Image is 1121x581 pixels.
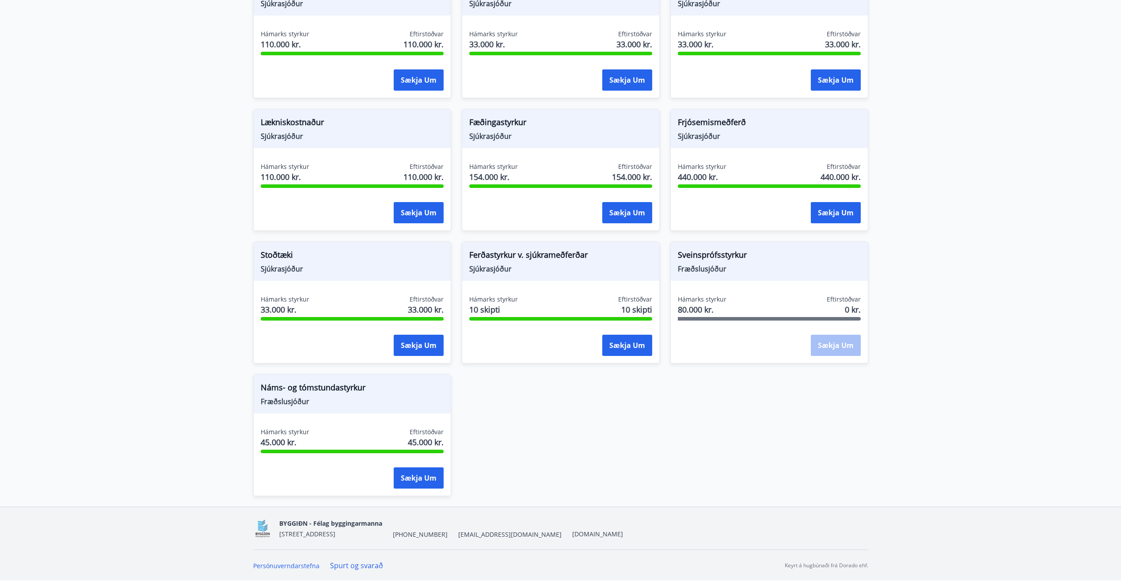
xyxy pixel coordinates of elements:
[410,162,444,171] span: Eftirstöðvar
[403,171,444,183] span: 110.000 kr.
[261,295,309,304] span: Hámarks styrkur
[261,162,309,171] span: Hámarks styrkur
[394,202,444,223] button: Sækja um
[261,397,444,406] span: Fræðslusjóður
[394,69,444,91] button: Sækja um
[678,30,726,38] span: Hámarks styrkur
[678,38,726,50] span: 33.000 kr.
[469,304,518,315] span: 10 skipti
[261,428,309,436] span: Hámarks styrkur
[261,38,309,50] span: 110.000 kr.
[616,38,652,50] span: 33.000 kr.
[621,304,652,315] span: 10 skipti
[602,69,652,91] button: Sækja um
[330,561,383,570] a: Spurt og svarað
[827,30,861,38] span: Eftirstöðvar
[827,162,861,171] span: Eftirstöðvar
[618,295,652,304] span: Eftirstöðvar
[811,202,861,223] button: Sækja um
[403,38,444,50] span: 110.000 kr.
[394,335,444,356] button: Sækja um
[394,467,444,489] button: Sækja um
[408,304,444,315] span: 33.000 kr.
[469,30,518,38] span: Hámarks styrkur
[678,171,726,183] span: 440.000 kr.
[618,30,652,38] span: Eftirstöðvar
[678,162,726,171] span: Hámarks styrkur
[678,131,861,141] span: Sjúkrasjóður
[261,436,309,448] span: 45.000 kr.
[261,131,444,141] span: Sjúkrasjóður
[279,530,335,538] span: [STREET_ADDRESS]
[572,530,623,538] a: [DOMAIN_NAME]
[469,295,518,304] span: Hámarks styrkur
[602,202,652,223] button: Sækja um
[253,562,319,570] a: Persónuverndarstefna
[410,295,444,304] span: Eftirstöðvar
[261,382,444,397] span: Náms- og tómstundastyrkur
[785,562,868,570] p: Keyrt á hugbúnaði frá Dorado ehf.
[469,131,652,141] span: Sjúkrasjóður
[678,116,861,131] span: Frjósemismeðferð
[408,436,444,448] span: 45.000 kr.
[469,264,652,274] span: Sjúkrasjóður
[393,530,448,539] span: [PHONE_NUMBER]
[469,116,652,131] span: Fæðingastyrkur
[678,304,726,315] span: 80.000 kr.
[678,295,726,304] span: Hámarks styrkur
[825,38,861,50] span: 33.000 kr.
[458,530,562,539] span: [EMAIL_ADDRESS][DOMAIN_NAME]
[253,519,272,538] img: BKlGVmlTW1Qrz68WFGMFQUcXHWdQd7yePWMkvn3i.png
[469,249,652,264] span: Ferðastyrkur v. sjúkrameðferðar
[261,264,444,274] span: Sjúkrasjóður
[469,162,518,171] span: Hámarks styrkur
[678,264,861,274] span: Fræðslusjóður
[811,69,861,91] button: Sækja um
[469,38,518,50] span: 33.000 kr.
[410,428,444,436] span: Eftirstöðvar
[845,304,861,315] span: 0 kr.
[279,519,382,527] span: BYGGIÐN - Félag byggingarmanna
[602,335,652,356] button: Sækja um
[612,171,652,183] span: 154.000 kr.
[827,295,861,304] span: Eftirstöðvar
[261,304,309,315] span: 33.000 kr.
[678,249,861,264] span: Sveinsprófsstyrkur
[618,162,652,171] span: Eftirstöðvar
[469,171,518,183] span: 154.000 kr.
[261,249,444,264] span: Stoðtæki
[261,171,309,183] span: 110.000 kr.
[261,116,444,131] span: Lækniskostnaður
[410,30,444,38] span: Eftirstöðvar
[821,171,861,183] span: 440.000 kr.
[261,30,309,38] span: Hámarks styrkur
